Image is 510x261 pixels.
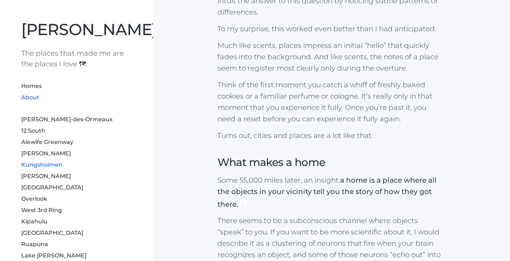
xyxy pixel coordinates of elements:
a: Kipahulu [21,218,47,225]
a: 1 [240,200,246,205]
a: Alewife Greenway [21,139,73,145]
a: Lake [PERSON_NAME] [21,252,86,259]
a: [PERSON_NAME]-des-Ormeaux [21,116,113,123]
a: Kungsholmen [21,161,62,168]
a: About [21,94,39,101]
a: [PERSON_NAME] [21,173,71,179]
a: 12 South [21,127,45,134]
a: [PERSON_NAME] [21,20,157,39]
h3: What makes a home [217,155,446,169]
p: Think of the first moment you catch a whiff of freshly baked cookies or a familiar perfume or col... [217,79,446,124]
a: [GEOGRAPHIC_DATA] [21,184,83,191]
p: Much like scents, places impress an initial “hello” that quickly fades into the background. And l... [217,40,446,74]
a: [GEOGRAPHIC_DATA] [21,229,83,236]
p: To my surprise, this worked even better than I had anticipated. [217,23,446,34]
a: West 3rd Ring [21,207,62,213]
a: Homes [21,83,42,89]
a: [PERSON_NAME] [21,150,71,157]
a: Ruapuna [21,241,48,248]
h1: The places that made me are the places I love 🗺 [21,48,132,69]
p: Some 55,000 miles later, an insight: [217,174,446,210]
p: Turns out, cities and places are a lot like that. [217,130,446,141]
a: Overlook [21,195,47,202]
strong: a home is a place where all the objects in your vicinity tell you the story of how they got there. [217,176,437,209]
